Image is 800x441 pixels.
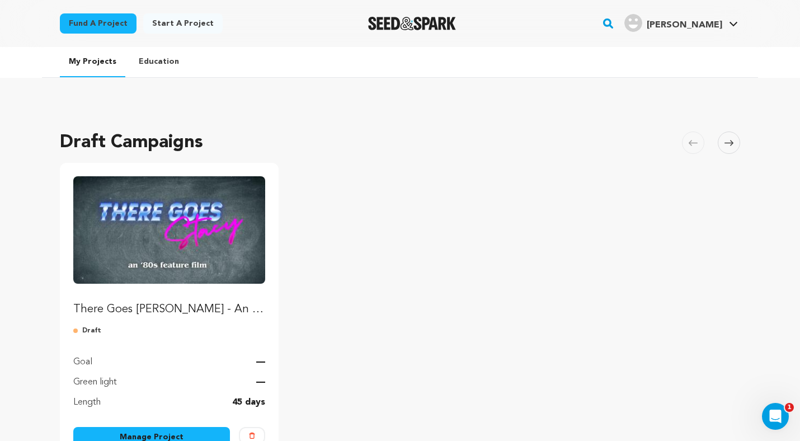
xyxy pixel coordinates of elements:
a: Seed&Spark Homepage [368,17,456,30]
a: Gabriel D.'s Profile [622,12,740,32]
p: Draft [73,326,265,335]
p: — [256,376,265,389]
p: — [256,355,265,369]
iframe: Intercom live chat [762,403,789,430]
a: Fund There Goes Stacy - An 80s Feature Film [73,176,265,317]
h2: Draft Campaigns [60,129,203,156]
p: There Goes [PERSON_NAME] - An 80s Feature Film [73,302,265,317]
p: Length [73,396,101,409]
span: 1 [785,403,794,412]
img: submitted-for-review.svg [73,326,82,335]
div: Gabriel D.'s Profile [624,14,722,32]
img: Seed&Spark Logo Dark Mode [368,17,456,30]
p: Green light [73,376,117,389]
p: 45 days [232,396,265,409]
img: user.png [624,14,642,32]
span: [PERSON_NAME] [647,21,722,30]
a: Education [130,47,188,76]
img: trash-empty.svg [249,433,255,439]
a: Fund a project [60,13,137,34]
a: Start a project [143,13,223,34]
p: Goal [73,355,92,369]
span: Gabriel D.'s Profile [622,12,740,35]
a: My Projects [60,47,125,77]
